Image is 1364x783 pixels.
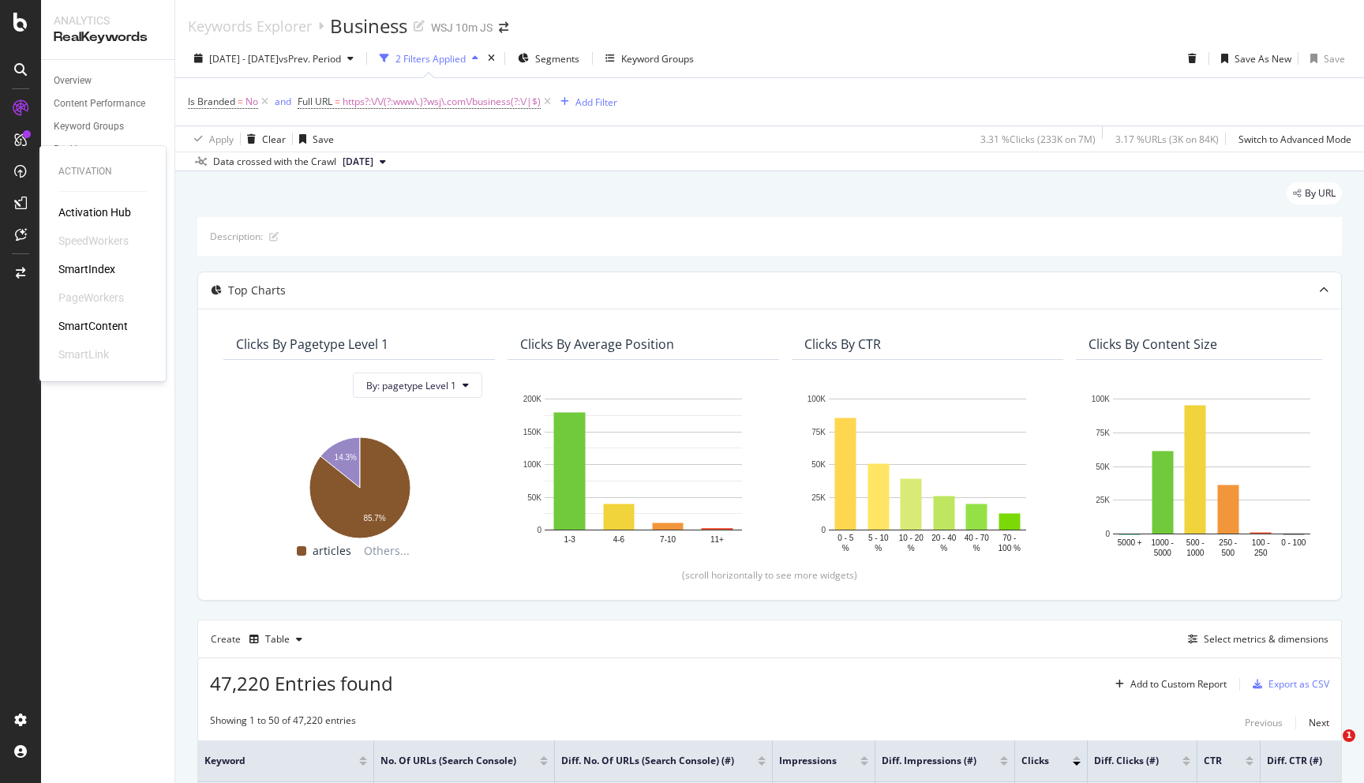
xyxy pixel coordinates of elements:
button: [DATE] [336,152,392,171]
span: CTR [1204,754,1222,768]
span: 1 [1343,729,1355,742]
text: 5000 [1154,548,1172,556]
button: Clear [241,126,286,152]
div: Content Performance [54,96,145,112]
div: 3.31 % Clicks ( 233K on 7M ) [980,133,1096,146]
span: [DATE] - [DATE] [209,52,279,66]
span: vs Prev. Period [279,52,341,66]
button: Add to Custom Report [1109,672,1227,697]
text: % [875,544,882,553]
span: Diff. Clicks (#) [1094,754,1159,768]
text: 250 [1254,548,1268,556]
svg: A chart. [804,391,1051,556]
div: Export as CSV [1268,677,1329,691]
div: Save [1324,52,1345,66]
span: By: pagetype Level 1 [366,379,456,392]
text: 50K [811,460,826,469]
div: Ranking [54,141,88,158]
text: 5 - 10 [868,534,889,542]
div: WSJ 10m JS [431,20,493,36]
a: SmartContent [58,318,128,334]
div: Clicks By Average Position [520,336,674,352]
button: Export as CSV [1246,672,1329,697]
text: % [908,544,915,553]
text: 85.7% [363,513,385,522]
text: 100 - [1252,538,1270,546]
text: 7-10 [660,534,676,543]
div: Analytics [54,13,162,28]
text: 1000 [1186,548,1205,556]
text: 25K [1096,496,1110,504]
span: = [335,95,340,108]
button: Select metrics & dimensions [1182,630,1328,649]
div: Keywords Explorer [188,17,312,35]
text: 0 - 100 [1281,538,1306,546]
a: Content Performance [54,96,163,112]
div: arrow-right-arrow-left [499,22,508,33]
div: Apply [209,133,234,146]
div: A chart. [520,391,766,556]
div: SmartLink [58,347,109,362]
div: SpeedWorkers [58,233,129,249]
span: Full URL [298,95,332,108]
button: Table [243,627,309,652]
div: Business [330,13,407,39]
a: Keyword Groups [54,118,163,135]
iframe: Intercom live chat [1310,729,1348,767]
span: By URL [1305,189,1336,198]
div: Select metrics & dimensions [1204,632,1328,646]
div: Add to Custom Report [1130,680,1227,689]
text: 150K [523,427,542,436]
div: legacy label [1287,182,1342,204]
button: By: pagetype Level 1 [353,373,482,398]
div: Clear [262,133,286,146]
span: Diff. CTR (#) [1267,754,1322,768]
text: 40 - 70 [965,534,990,542]
div: Data crossed with the Crawl [213,155,336,169]
text: 70 - [1002,534,1016,542]
text: 4-6 [613,534,625,543]
text: 75K [1096,428,1110,436]
text: 500 [1221,548,1235,556]
button: Switch to Advanced Mode [1232,126,1351,152]
text: 0 [1105,530,1110,538]
text: 100K [808,395,826,403]
a: SmartIndex [58,261,115,277]
div: RealKeywords [54,28,162,47]
button: Next [1309,714,1329,732]
button: 2 Filters Applied [373,46,485,71]
a: Ranking [54,141,163,158]
text: 11+ [710,534,724,543]
button: Save [293,126,334,152]
text: 14.3% [335,453,357,462]
text: 20 - 40 [931,534,957,542]
span: No [245,91,258,113]
span: Is Branded [188,95,235,108]
text: 250 - [1219,538,1237,546]
span: Segments [535,52,579,66]
div: A chart. [1089,391,1335,560]
span: Clicks [1021,754,1049,768]
button: Apply [188,126,234,152]
text: 25K [811,493,826,501]
text: 5000 + [1118,538,1142,546]
text: % [842,544,849,553]
div: PageWorkers [58,290,124,305]
div: Top Charts [228,283,286,298]
button: Save [1304,46,1345,71]
a: Overview [54,73,163,89]
text: 100K [523,460,542,469]
div: and [275,95,291,108]
div: Save As New [1235,52,1291,66]
div: Create [211,627,309,652]
span: No. of URLs (Search Console) [380,754,516,768]
text: 500 - [1186,538,1205,546]
div: Switch to Advanced Mode [1238,133,1351,146]
span: 2025 Aug. 9th [343,155,373,169]
div: Activation Hub [58,204,131,220]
